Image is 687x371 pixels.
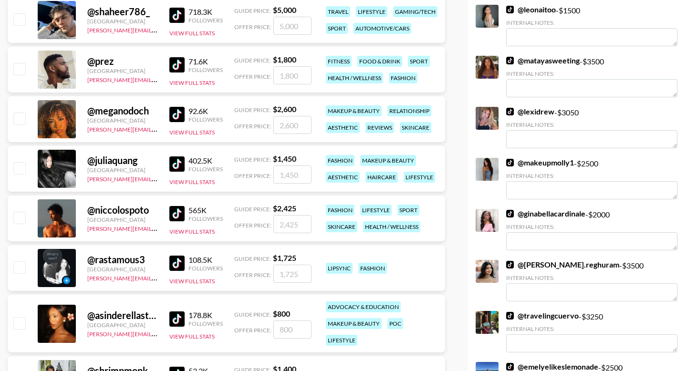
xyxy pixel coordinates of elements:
[506,70,677,77] div: Internal Notes:
[404,172,435,183] div: lifestyle
[169,228,215,235] button: View Full Stats
[169,156,185,172] img: TikTok
[397,205,419,216] div: sport
[188,215,223,222] div: Followers
[506,5,677,46] div: - $ 1500
[506,223,677,230] div: Internal Notes:
[360,155,416,166] div: makeup & beauty
[87,254,158,266] div: @ rastamous3
[273,204,296,213] strong: $ 2,425
[169,30,215,37] button: View Full Stats
[188,57,223,66] div: 71.6K
[234,206,271,213] span: Guide Price:
[273,253,296,262] strong: $ 1,725
[87,6,158,18] div: @ shaheer786_
[188,156,223,165] div: 402.5K
[273,165,312,184] input: 1,450
[273,215,312,233] input: 2,425
[169,57,185,72] img: TikTok
[169,256,185,271] img: TikTok
[169,79,215,86] button: View Full Stats
[326,263,353,274] div: lipsync
[506,209,677,250] div: - $ 2000
[506,56,677,97] div: - $ 3500
[169,206,185,221] img: TikTok
[188,265,223,272] div: Followers
[234,106,271,113] span: Guide Price:
[273,66,312,84] input: 1,800
[87,74,229,83] a: [PERSON_NAME][EMAIL_ADDRESS][DOMAIN_NAME]
[87,25,229,34] a: [PERSON_NAME][EMAIL_ADDRESS][DOMAIN_NAME]
[188,66,223,73] div: Followers
[506,56,580,65] a: @matayasweeting
[506,363,514,371] img: TikTok
[506,260,677,301] div: - $ 3500
[506,158,677,199] div: - $ 2500
[234,73,271,80] span: Offer Price:
[234,327,271,334] span: Offer Price:
[234,7,271,14] span: Guide Price:
[169,311,185,327] img: TikTok
[506,6,514,13] img: TikTok
[188,7,223,17] div: 718.3K
[234,222,271,229] span: Offer Price:
[326,23,348,34] div: sport
[87,18,158,25] div: [GEOGRAPHIC_DATA]
[365,172,398,183] div: haircare
[234,255,271,262] span: Guide Price:
[326,72,383,83] div: health / wellness
[87,105,158,117] div: @ meganodoch
[169,333,215,340] button: View Full Stats
[273,5,296,14] strong: $ 5,000
[326,6,350,17] div: travel
[188,255,223,265] div: 108.5K
[188,106,223,116] div: 92.6K
[326,155,354,166] div: fashion
[169,278,215,285] button: View Full Stats
[356,6,387,17] div: lifestyle
[506,260,619,269] a: @[PERSON_NAME].reghuram
[87,174,229,183] a: [PERSON_NAME][EMAIL_ADDRESS][DOMAIN_NAME]
[234,23,271,31] span: Offer Price:
[188,165,223,173] div: Followers
[87,329,229,338] a: [PERSON_NAME][EMAIL_ADDRESS][DOMAIN_NAME]
[87,266,158,273] div: [GEOGRAPHIC_DATA]
[169,129,215,136] button: View Full Stats
[326,56,352,67] div: fitness
[506,172,677,179] div: Internal Notes:
[506,107,554,116] a: @lexidrew
[326,301,401,312] div: advocacy & education
[169,8,185,23] img: TikTok
[234,156,271,163] span: Guide Price:
[506,107,677,148] div: - $ 3050
[273,320,312,339] input: 800
[87,124,229,133] a: [PERSON_NAME][EMAIL_ADDRESS][DOMAIN_NAME]
[188,17,223,24] div: Followers
[506,261,514,268] img: TikTok
[87,321,158,329] div: [GEOGRAPHIC_DATA]
[387,318,403,329] div: poc
[326,335,357,346] div: lifestyle
[87,216,158,223] div: [GEOGRAPHIC_DATA]
[87,67,158,74] div: [GEOGRAPHIC_DATA]
[363,221,420,232] div: health / wellness
[188,320,223,327] div: Followers
[358,263,387,274] div: fashion
[365,122,394,133] div: reviews
[273,265,312,283] input: 1,725
[87,155,158,166] div: @ juliaquang
[506,209,585,218] a: @ginabellacardinale
[273,55,296,64] strong: $ 1,800
[273,104,296,113] strong: $ 2,600
[506,121,677,128] div: Internal Notes:
[273,116,312,134] input: 2,600
[506,325,677,332] div: Internal Notes:
[234,172,271,179] span: Offer Price:
[273,17,312,35] input: 5,000
[87,55,158,67] div: @ prez
[506,57,514,64] img: TikTok
[169,107,185,122] img: TikTok
[326,105,382,116] div: makeup & beauty
[408,56,430,67] div: sport
[326,221,357,232] div: skincare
